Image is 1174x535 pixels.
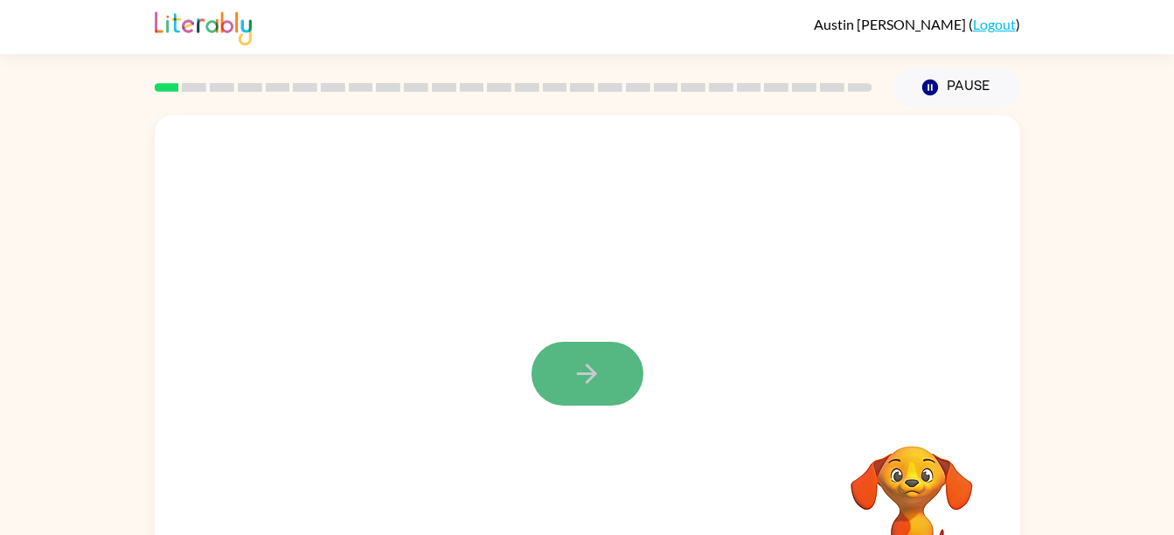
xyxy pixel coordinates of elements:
img: Literably [155,7,252,45]
button: Pause [893,67,1020,108]
a: Logout [973,16,1016,32]
span: Austin [PERSON_NAME] [814,16,969,32]
div: ( ) [814,16,1020,32]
